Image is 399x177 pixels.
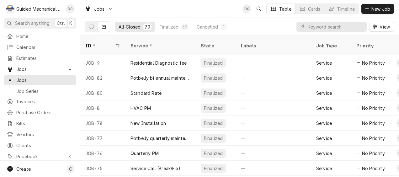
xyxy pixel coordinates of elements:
span: No Priority [362,105,385,111]
button: New Job [361,4,394,14]
div: DC [66,4,75,13]
div: — [236,146,311,161]
span: Vendors [16,131,73,138]
div: Quarterly PM [130,150,159,157]
div: ID [85,42,114,49]
div: HVAC PM [130,105,151,111]
div: Service [316,135,332,142]
div: Service [130,42,189,49]
span: C [69,166,72,172]
a: Estimates [4,53,76,63]
div: 69 [182,24,187,30]
span: No Priority [362,150,385,157]
span: No Priority [362,135,385,142]
span: Invoices [16,98,73,105]
span: Ctrl [57,20,65,26]
input: Keyword search [308,22,364,32]
div: Residential Diagnostic fee [130,60,187,66]
div: DC [242,4,251,13]
div: State [201,42,231,49]
div: Service [316,75,332,81]
a: Clients [4,140,76,151]
div: — [236,161,311,176]
div: G [6,4,14,13]
div: Table [279,6,291,12]
div: Finalized [203,60,223,66]
div: Finalized [203,105,223,111]
span: Clients [16,142,73,149]
span: K [69,20,72,26]
a: Invoices [4,96,76,107]
span: Create [16,166,31,172]
div: JOB-8 [80,100,125,115]
div: Service [316,150,332,157]
span: Jobs [16,77,73,83]
div: Cards [308,6,321,12]
span: Home [16,33,73,40]
div: 70 [145,24,150,30]
span: Jobs [94,6,105,12]
div: All Closed [119,24,141,30]
a: Go to Jobs [82,4,115,14]
div: Labels [241,42,306,49]
div: Service Call (Break/Fix) [130,165,180,172]
div: Finalized [203,135,223,142]
div: Service [316,60,332,66]
div: JOB-76 [80,146,125,161]
div: Cancelled [197,24,218,30]
a: Go to Jobs [4,64,76,74]
div: Standard Rate [130,90,162,96]
div: Daniel Cornell's Avatar [242,4,251,13]
div: — [236,70,311,85]
div: Finalized [203,75,223,81]
span: Job Series [16,88,73,94]
button: Open search [254,4,264,14]
div: Service [316,165,332,172]
span: Calendar [16,44,73,51]
span: No Priority [362,165,385,172]
div: New Installation [130,120,166,126]
div: JOB-9 [80,55,125,70]
div: — [236,115,311,131]
div: JOB-78 [80,115,125,131]
a: Bills [4,118,76,129]
div: — [236,55,311,70]
div: — [236,85,311,100]
span: View [378,24,391,30]
a: Purchase Orders [4,107,76,118]
div: Finalized [160,24,178,30]
div: Priority [356,42,390,49]
div: Potbelly quarterly maintenance [130,135,191,142]
a: Jobs [4,75,76,85]
button: View [369,22,394,32]
a: Vendors [4,129,76,140]
span: No Priority [362,75,385,81]
span: New Job [370,6,391,12]
span: Jobs [16,66,64,72]
div: — [236,100,311,115]
span: No Priority [362,60,385,66]
div: Timeline [337,6,355,12]
div: — [236,131,311,146]
span: Pricebook [16,153,64,160]
div: Guided Mechanical Services, LLC [16,6,62,12]
button: Search anythingCtrlK [4,18,76,29]
div: JOB-80 [80,85,125,100]
div: JOB-75 [80,161,125,176]
span: Purchase Orders [16,109,73,116]
div: Service [316,120,332,126]
div: Daniel Cornell's Avatar [66,4,75,13]
div: Finalized [203,120,223,126]
div: Finalized [203,90,223,96]
a: Job Series [4,86,76,96]
a: Go to Pricebook [4,151,76,162]
div: Finalized [203,165,223,172]
span: Estimates [16,55,73,62]
div: Job Type [316,42,346,49]
div: Service [316,90,332,96]
span: Search anything [15,20,50,26]
div: JOB-82 [80,70,125,85]
div: JOB-77 [80,131,125,146]
div: 1 [222,24,226,30]
div: Service [316,105,332,111]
